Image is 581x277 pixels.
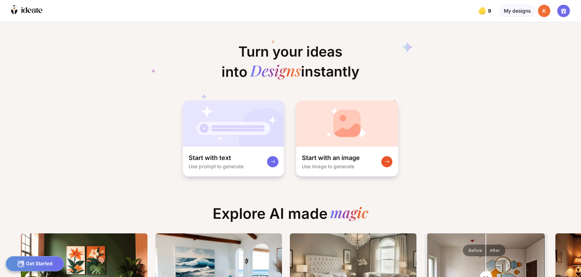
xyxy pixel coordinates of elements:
[183,101,284,147] img: startWithTextCardBg.jpg
[6,256,64,271] div: Get Started
[538,5,551,17] div: K
[499,5,535,17] div: My designs
[189,154,231,162] div: Start with text
[330,205,368,222] div: magic
[296,101,398,147] img: startWithImageCardBg.jpg
[189,163,244,169] div: Use prompt to generate
[207,205,374,228] div: Explore AI made
[302,154,360,162] div: Start with an image
[488,8,492,14] span: 9
[302,163,354,169] div: Use image to generate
